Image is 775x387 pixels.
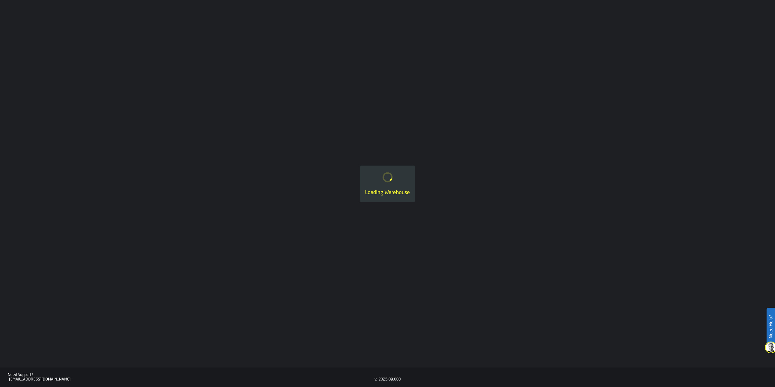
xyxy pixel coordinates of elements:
[767,308,774,345] label: Need Help?
[8,373,375,382] a: Need Support?[EMAIL_ADDRESS][DOMAIN_NAME]
[9,377,375,382] div: [EMAIL_ADDRESS][DOMAIN_NAME]
[8,373,375,377] div: Need Support?
[378,377,401,382] div: 2025.09.003
[365,189,410,197] div: Loading Warehouse
[375,377,377,382] div: v.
